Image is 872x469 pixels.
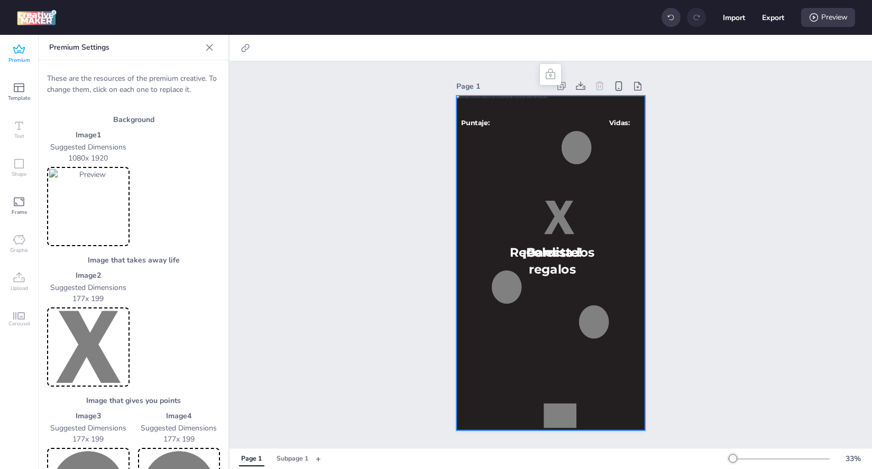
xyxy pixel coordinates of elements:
[49,309,127,384] img: Preview
[241,454,262,464] div: Page 1
[316,449,321,468] button: +
[609,119,630,127] span: Vidas:
[510,245,595,277] span: Recolecta los regalos
[8,320,30,328] span: Carousel
[47,142,130,153] p: Suggested Dimensions
[234,449,316,468] div: Tabs
[461,119,490,127] span: Puntaje:
[277,454,308,464] div: Subpage 1
[138,434,221,445] p: 177 x 199
[47,423,130,434] p: Suggested Dimensions
[138,423,221,434] p: Suggested Dimensions
[47,129,130,140] p: Image 1
[12,170,26,179] span: Shape
[47,73,220,95] p: These are the resources of the premium creative. To change them, click on each one to replace it.
[456,81,549,92] div: Page 1
[47,270,130,281] p: Image 2
[723,6,745,29] button: Import
[801,8,855,27] div: Preview
[8,94,30,102] span: Template
[49,169,127,244] img: Preview
[14,132,24,140] span: Text
[840,453,866,464] div: 33 %
[10,246,29,255] span: Graphic
[47,153,130,164] p: 1080 x 1920
[12,208,27,217] span: Frame
[8,56,30,64] span: Premium
[138,410,221,421] p: Image 4
[47,282,130,293] p: Suggested Dimensions
[47,434,130,445] p: 177 x 199
[49,35,201,60] p: Premium Settings
[47,410,130,421] p: Image 3
[47,114,220,125] h3: Background
[762,6,784,29] button: Export
[47,255,220,266] h3: Image that takes away life
[47,293,130,304] p: 177 x 199
[11,284,28,293] span: Upload
[17,10,57,25] img: logo Creative Maker
[47,395,220,406] h3: Image that gives you points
